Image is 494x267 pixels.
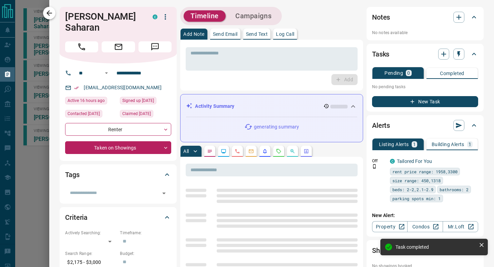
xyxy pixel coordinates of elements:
[390,159,395,164] div: condos.ca
[65,41,98,52] span: Call
[65,166,171,183] div: Tags
[65,11,142,33] h1: [PERSON_NAME] Saharan
[254,123,299,131] p: generating summary
[372,242,478,259] div: Showings
[397,158,432,164] a: Tailored For You
[395,244,476,250] div: Task completed
[65,230,116,236] p: Actively Searching:
[65,141,171,154] div: Taken on Showings
[153,14,157,19] div: condos.ca
[221,148,226,154] svg: Lead Browsing Activity
[392,186,433,193] span: beds: 2-2,2.1-2.9
[372,49,389,60] h2: Tasks
[372,164,377,169] svg: Push Notification Only
[65,110,116,120] div: Mon Sep 29 2025
[440,186,469,193] span: bathrooms: 2
[372,120,390,131] h2: Alerts
[246,32,268,37] p: Send Text
[384,71,403,75] p: Pending
[392,168,457,175] span: rent price range: 1958,3300
[443,221,478,232] a: Mr.Loft
[184,10,226,22] button: Timeline
[183,32,204,37] p: Add Note
[120,110,171,120] div: Tue Sep 09 2025
[213,32,238,37] p: Send Email
[84,85,162,90] a: [EMAIL_ADDRESS][DOMAIN_NAME]
[469,142,471,147] p: 1
[440,71,464,76] p: Completed
[372,117,478,134] div: Alerts
[102,41,135,52] span: Email
[392,195,441,202] span: parking spots min: 1
[68,110,100,117] span: Contacted [DATE]
[122,110,151,117] span: Claimed [DATE]
[195,103,234,110] p: Activity Summary
[65,169,79,180] h2: Tags
[120,230,171,236] p: Timeframe:
[65,123,171,136] div: Renter
[372,245,401,256] h2: Showings
[407,221,443,232] a: Condos
[432,142,464,147] p: Building Alerts
[407,71,410,75] p: 0
[372,212,478,219] p: New Alert:
[372,12,390,23] h2: Notes
[102,69,111,77] button: Open
[372,82,478,92] p: No pending tasks
[235,148,240,154] svg: Calls
[248,148,254,154] svg: Emails
[228,10,278,22] button: Campaigns
[183,149,189,154] p: All
[372,30,478,36] p: No notes available
[372,158,386,164] p: Off
[372,46,478,62] div: Tasks
[65,97,116,106] div: Sat Oct 11 2025
[413,142,416,147] p: 1
[262,148,268,154] svg: Listing Alerts
[159,188,169,198] button: Open
[65,212,88,223] h2: Criteria
[120,250,171,257] p: Budget:
[122,97,154,104] span: Signed up [DATE]
[276,32,294,37] p: Log Call
[120,97,171,106] div: Tue Sep 09 2025
[392,177,441,184] span: size range: 450,1318
[276,148,281,154] svg: Requests
[186,100,357,113] div: Activity Summary
[372,9,478,25] div: Notes
[372,96,478,107] button: New Task
[65,250,116,257] p: Search Range:
[372,221,408,232] a: Property
[65,209,171,226] div: Criteria
[74,85,79,90] svg: Email Verified
[303,148,309,154] svg: Agent Actions
[68,97,105,104] span: Active 16 hours ago
[379,142,409,147] p: Listing Alerts
[290,148,295,154] svg: Opportunities
[138,41,172,52] span: Message
[207,148,213,154] svg: Notes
